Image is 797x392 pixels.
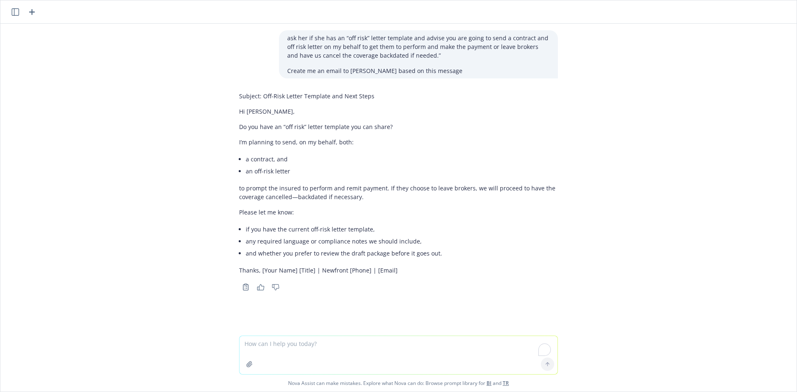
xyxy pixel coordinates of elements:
p: I’m planning to send, on my behalf, both: [239,138,558,146]
li: and whether you prefer to review the draft package before it goes out. [246,247,558,259]
p: Hi [PERSON_NAME], [239,107,558,116]
li: an off-risk letter [246,165,558,177]
a: TR [503,380,509,387]
p: Subject: Off-Risk Letter Template and Next Steps [239,92,558,100]
p: ask her if she has an “off risk” letter template and advise you are going to send a contract and ... [287,34,550,60]
li: any required language or compliance notes we should include, [246,235,558,247]
svg: Copy to clipboard [242,283,249,291]
span: Nova Assist can make mistakes. Explore what Nova can do: Browse prompt library for and [4,375,793,392]
p: Please let me know: [239,208,558,217]
li: a contract, and [246,153,558,165]
p: Do you have an “off risk” letter template you can share? [239,122,558,131]
button: Thumbs down [269,281,282,293]
p: Create me an email to [PERSON_NAME] based on this message [287,66,550,75]
textarea: To enrich screen reader interactions, please activate Accessibility in Grammarly extension settings [240,336,557,374]
p: Thanks, [Your Name] [Title] | Newfront [Phone] | [Email] [239,266,558,275]
a: BI [487,380,491,387]
li: if you have the current off-risk letter template, [246,223,558,235]
p: to prompt the insured to perform and remit payment. If they choose to leave brokers, we will proc... [239,184,558,201]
